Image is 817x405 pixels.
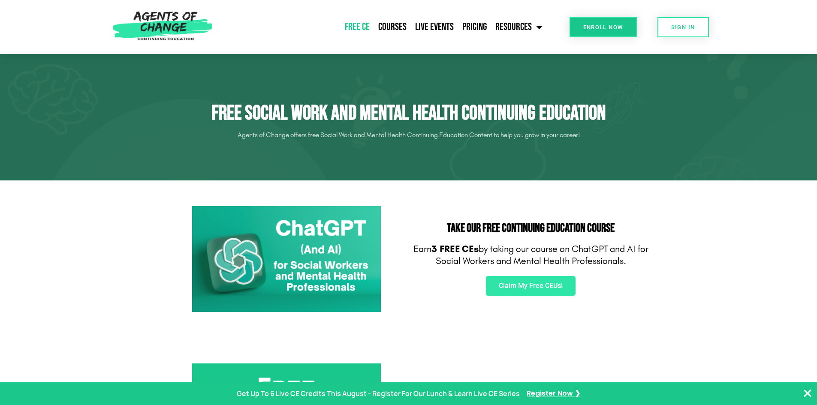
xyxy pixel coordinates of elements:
[169,101,649,126] h1: Free Social Work and Mental Health Continuing Education
[217,16,547,38] nav: Menu
[411,16,458,38] a: Live Events
[341,16,374,38] a: Free CE
[237,387,520,400] p: Get Up To 6 Live CE Credits This August - Register For Our Lunch & Learn Live CE Series
[374,16,411,38] a: Courses
[169,128,649,142] p: Agents of Change offers free Social Work and Mental Health Continuing Education Content to help y...
[583,24,623,30] span: Enroll Now
[570,17,637,37] a: Enroll Now
[802,388,813,399] button: Close Banner
[458,16,491,38] a: Pricing
[491,16,547,38] a: Resources
[413,243,649,267] p: Earn by taking our course on ChatGPT and AI for Social Workers and Mental Health Professionals.
[527,387,580,400] a: Register Now ❯
[657,17,709,37] a: SIGN IN
[499,282,563,289] span: Claim My Free CEUs!
[431,243,479,255] b: 3 FREE CEs
[413,222,649,234] h2: Take Our FREE Continuing Education Course
[486,276,576,296] a: Claim My Free CEUs!
[671,24,695,30] span: SIGN IN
